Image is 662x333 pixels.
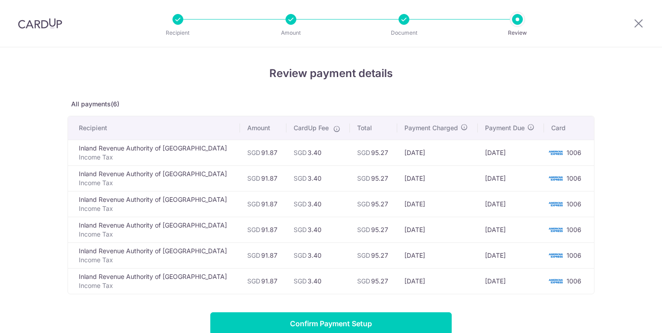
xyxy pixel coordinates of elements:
td: 3.40 [286,217,350,242]
p: Document [371,28,437,37]
span: 1006 [567,149,581,156]
img: <span class="translation_missing" title="translation missing: en.account_steps.new_confirm_form.b... [547,199,565,210]
td: 3.40 [286,191,350,217]
span: SGD [247,251,260,259]
td: 95.27 [350,242,397,268]
td: 95.27 [350,268,397,294]
td: 91.87 [240,268,286,294]
span: SGD [247,200,260,208]
span: 1006 [567,226,581,233]
td: [DATE] [478,165,544,191]
span: SGD [247,174,260,182]
img: CardUp [18,18,62,29]
td: 91.87 [240,191,286,217]
span: SGD [294,149,307,156]
span: SGD [247,226,260,233]
span: SGD [357,149,370,156]
td: [DATE] [397,242,478,268]
p: Income Tax [79,153,233,162]
span: 1006 [567,174,581,182]
span: SGD [294,200,307,208]
td: [DATE] [397,165,478,191]
td: [DATE] [478,268,544,294]
span: Payment Charged [404,123,458,132]
td: 95.27 [350,191,397,217]
span: 1006 [567,200,581,208]
span: SGD [357,174,370,182]
span: SGD [247,277,260,285]
img: <span class="translation_missing" title="translation missing: en.account_steps.new_confirm_form.b... [547,276,565,287]
span: Payment Due [485,123,525,132]
td: [DATE] [478,217,544,242]
span: CardUp Fee [294,123,329,132]
p: Income Tax [79,230,233,239]
td: Inland Revenue Authority of [GEOGRAPHIC_DATA] [68,165,240,191]
p: Recipient [145,28,211,37]
p: Amount [258,28,324,37]
span: SGD [294,226,307,233]
img: <span class="translation_missing" title="translation missing: en.account_steps.new_confirm_form.b... [547,173,565,184]
p: Income Tax [79,281,233,290]
td: 91.87 [240,165,286,191]
img: <span class="translation_missing" title="translation missing: en.account_steps.new_confirm_form.b... [547,224,565,235]
span: 1006 [567,251,581,259]
p: All payments(6) [68,100,594,109]
th: Amount [240,116,286,140]
p: Income Tax [79,255,233,265]
span: SGD [294,174,307,182]
td: 3.40 [286,268,350,294]
td: [DATE] [397,140,478,165]
td: 3.40 [286,165,350,191]
p: Income Tax [79,204,233,213]
td: 91.87 [240,140,286,165]
span: SGD [247,149,260,156]
th: Card [544,116,594,140]
span: 1006 [567,277,581,285]
span: SGD [294,277,307,285]
h4: Review payment details [68,65,594,82]
th: Total [350,116,397,140]
td: 95.27 [350,165,397,191]
td: 95.27 [350,140,397,165]
img: <span class="translation_missing" title="translation missing: en.account_steps.new_confirm_form.b... [547,147,565,158]
span: SGD [357,226,370,233]
span: SGD [357,200,370,208]
td: [DATE] [478,140,544,165]
td: [DATE] [397,268,478,294]
td: Inland Revenue Authority of [GEOGRAPHIC_DATA] [68,242,240,268]
td: Inland Revenue Authority of [GEOGRAPHIC_DATA] [68,217,240,242]
td: 91.87 [240,242,286,268]
th: Recipient [68,116,240,140]
td: Inland Revenue Authority of [GEOGRAPHIC_DATA] [68,191,240,217]
td: 3.40 [286,140,350,165]
iframe: Opens a widget where you can find more information [604,306,653,328]
td: 91.87 [240,217,286,242]
span: SGD [357,251,370,259]
td: 3.40 [286,242,350,268]
img: <span class="translation_missing" title="translation missing: en.account_steps.new_confirm_form.b... [547,250,565,261]
td: 95.27 [350,217,397,242]
td: Inland Revenue Authority of [GEOGRAPHIC_DATA] [68,268,240,294]
span: SGD [357,277,370,285]
td: [DATE] [478,242,544,268]
span: SGD [294,251,307,259]
p: Review [484,28,551,37]
td: [DATE] [397,217,478,242]
td: [DATE] [397,191,478,217]
td: Inland Revenue Authority of [GEOGRAPHIC_DATA] [68,140,240,165]
p: Income Tax [79,178,233,187]
td: [DATE] [478,191,544,217]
